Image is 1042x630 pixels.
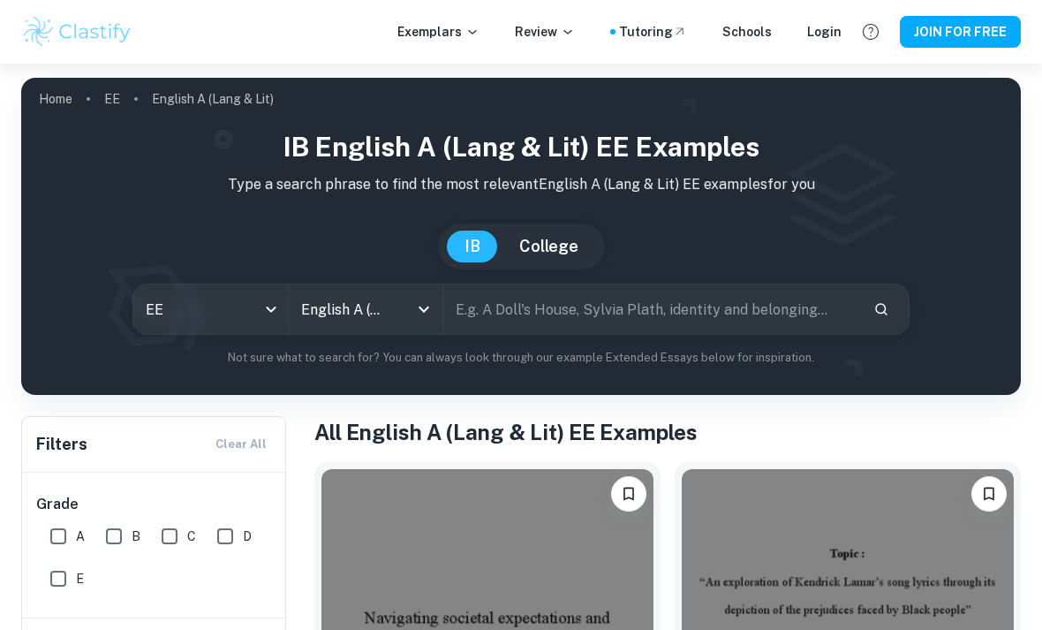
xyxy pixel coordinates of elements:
[21,78,1021,395] img: profile cover
[21,14,133,49] img: Clastify logo
[104,87,120,111] a: EE
[35,349,1007,367] p: Not sure what to search for? You can always look through our example Extended Essays below for in...
[243,527,252,546] span: D
[187,527,196,546] span: C
[35,127,1007,167] h1: IB English A (Lang & Lit) EE examples
[502,231,596,262] button: College
[314,416,1021,448] h1: All English A (Lang & Lit) EE Examples
[35,174,1007,195] p: Type a search phrase to find the most relevant English A (Lang & Lit) EE examples for you
[515,22,575,42] p: Review
[76,569,84,588] span: E
[152,89,274,109] p: English A (Lang & Lit)
[971,476,1007,512] button: Please log in to bookmark exemplars
[36,432,87,457] h6: Filters
[807,22,842,42] a: Login
[443,285,859,334] input: E.g. A Doll's House, Sylvia Plath, identity and belonging...
[619,22,687,42] a: Tutoring
[611,476,646,512] button: Please log in to bookmark exemplars
[39,87,72,111] a: Home
[397,22,479,42] p: Exemplars
[132,527,140,546] span: B
[866,294,896,324] button: Search
[76,527,85,546] span: A
[133,285,288,334] div: EE
[447,231,498,262] button: IB
[412,297,436,322] button: Open
[36,494,273,515] h6: Grade
[722,22,772,42] a: Schools
[900,16,1021,48] button: JOIN FOR FREE
[856,17,886,47] button: Help and Feedback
